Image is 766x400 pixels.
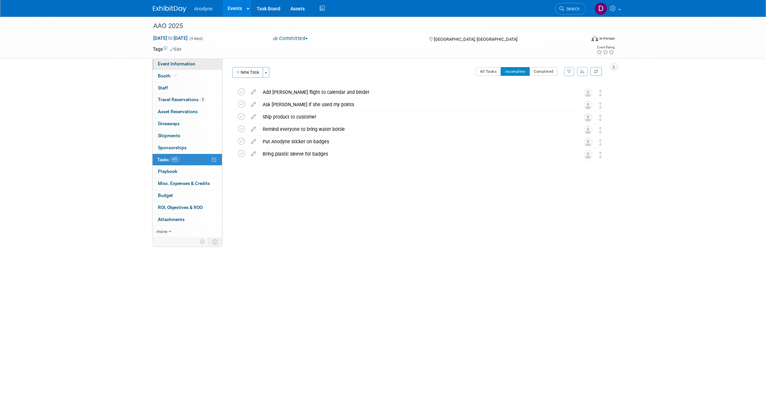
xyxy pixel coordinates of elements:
[248,114,259,120] a: edit
[564,6,579,11] span: Search
[158,97,205,102] span: Travel Reservations
[590,67,602,76] a: Refresh
[158,169,177,174] span: Playbook
[158,121,180,126] span: Giveaways
[158,133,180,138] span: Shipments
[584,101,592,110] img: Unassigned
[153,130,222,142] a: Shipments
[153,226,222,237] a: more
[158,85,168,90] span: Staff
[153,35,188,41] span: [DATE] [DATE]
[584,113,592,122] img: Unassigned
[259,136,570,147] div: Put Anodyne sticker on badges
[248,151,259,157] a: edit
[594,2,607,15] img: Dawn Jozwiak
[153,94,222,106] a: Travel Reservations5
[189,36,203,41] span: (4 days)
[158,61,195,66] span: Event Information
[158,109,198,114] span: Asset Reservations
[599,115,602,121] i: Move task
[158,181,210,186] span: Misc. Expenses & Credits
[200,97,205,102] span: 5
[259,148,570,160] div: Bring plastic sleeve for badges
[555,3,586,15] a: Search
[599,102,602,109] i: Move task
[194,6,213,11] span: Anodyne
[153,202,222,213] a: ROI, Objectives & ROO
[232,67,263,78] button: New Task
[171,157,180,162] span: 60%
[591,36,598,41] img: Format-Inperson.png
[158,205,203,210] span: ROI, Objectives & ROO
[208,237,222,246] td: Toggle Event Tabs
[271,35,310,42] button: Committed
[584,138,592,147] img: Unassigned
[157,157,180,162] span: Tasks
[476,67,501,76] button: All Tasks
[153,82,222,94] a: Staff
[151,20,576,32] div: AAO 2025
[153,46,181,52] td: Tags
[501,67,530,76] button: Incomplete
[153,118,222,130] a: Giveaways
[259,124,570,135] div: Remind everyone to bring water bottle
[259,111,570,123] div: Ship product to customer
[174,74,177,77] i: Booth reservation complete
[546,35,615,45] div: Event Format
[599,36,615,41] div: In-Person
[153,58,222,70] a: Event Information
[153,142,222,154] a: Sponsorships
[599,139,602,146] i: Move task
[248,102,259,108] a: edit
[153,154,222,166] a: Tasks60%
[153,178,222,189] a: Misc. Expenses & Credits
[599,90,602,96] i: Move task
[153,190,222,201] a: Budget
[584,88,592,97] img: Unassigned
[170,47,181,52] a: Edit
[599,152,602,158] i: Move task
[197,237,209,246] td: Personalize Event Tab Strip
[153,70,222,82] a: Booth
[248,89,259,95] a: edit
[158,145,187,150] span: Sponsorships
[157,229,167,234] span: more
[584,150,592,159] img: Unassigned
[584,126,592,134] img: Unassigned
[248,139,259,145] a: edit
[167,35,174,41] span: to
[153,214,222,225] a: Attachments
[596,46,614,49] div: Event Rating
[434,37,517,42] span: [GEOGRAPHIC_DATA], [GEOGRAPHIC_DATA]
[529,67,558,76] button: Completed
[153,6,186,12] img: ExhibitDay
[158,73,178,78] span: Booth
[153,166,222,177] a: Playbook
[158,193,173,198] span: Budget
[599,127,602,133] i: Move task
[248,126,259,132] a: edit
[158,217,185,222] span: Attachments
[259,99,570,110] div: Ask [PERSON_NAME] if she used my points
[153,106,222,118] a: Asset Reservations
[259,86,570,98] div: Add [PERSON_NAME] flight to calendar and binder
